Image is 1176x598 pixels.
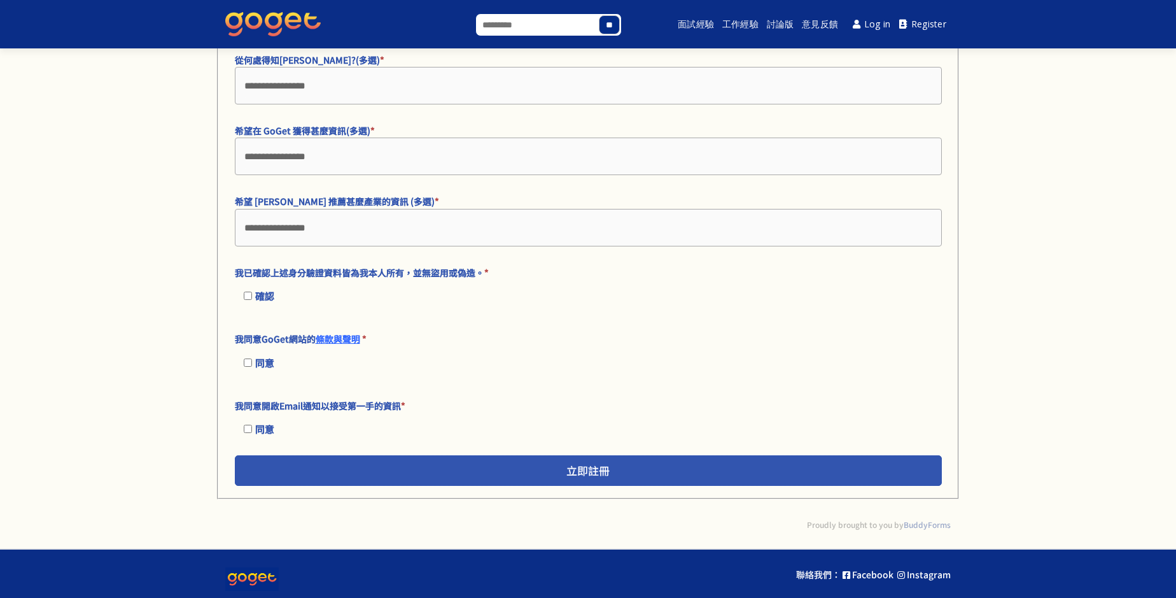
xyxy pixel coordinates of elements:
label: 我已確認上述身分驗證資料皆為我本人所有，並無盜用或偽造。 [235,266,935,280]
span: 同意 [255,422,274,436]
button: 立即註冊 [235,455,942,486]
a: 條款與聲明 [316,332,360,345]
span: 確認 [255,289,274,303]
img: GoGet [225,12,321,36]
label: 從何處得知[PERSON_NAME]?(多選) [235,53,935,67]
a: Instagram [897,568,951,581]
span: 同意 [255,356,274,369]
div: Proudly brought to you by [225,518,951,530]
a: 討論版 [765,4,795,45]
a: Register [895,10,951,39]
input: 確認 [244,292,252,300]
label: 希望 [PERSON_NAME] 推薦甚麼產業的資訊 (多選) [235,194,935,208]
label: 我同意GoGet網站的 [235,332,935,346]
p: 聯絡我們： [796,568,841,581]
a: 意見反饋 [800,4,840,45]
input: 同意 [244,425,252,433]
label: 希望在 GoGet 獲得甚麼資訊(多選) [235,124,935,138]
img: goget-logo [225,567,279,591]
a: 工作經驗 [720,4,760,45]
input: 同意 [244,359,252,367]
a: 面試經驗 [676,4,716,45]
label: 我同意開啟Email通知以接受第一手的資訊 [235,399,935,413]
a: Log in [848,10,895,39]
a: BuddyForms [904,519,951,530]
nav: Main menu [654,4,951,45]
a: Facebook [843,568,893,581]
